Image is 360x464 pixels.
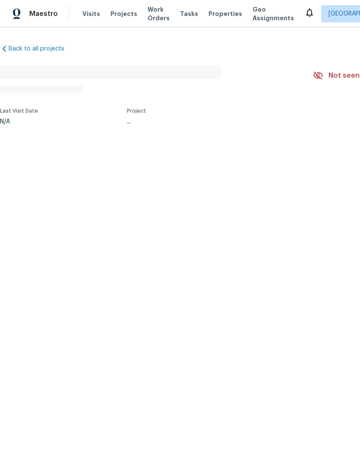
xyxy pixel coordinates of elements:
[127,108,146,114] span: Project
[208,9,242,18] span: Properties
[29,9,58,18] span: Maestro
[82,9,100,18] span: Visits
[127,119,293,125] div: ...
[253,5,294,22] span: Geo Assignments
[148,5,170,22] span: Work Orders
[111,9,137,18] span: Projects
[180,11,198,17] span: Tasks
